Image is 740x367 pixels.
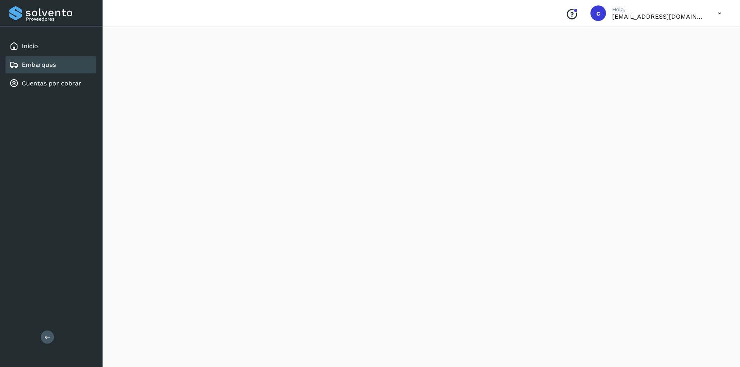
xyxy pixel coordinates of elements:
[22,80,81,87] a: Cuentas por cobrar
[22,61,56,68] a: Embarques
[612,6,705,13] p: Hola,
[26,16,93,22] p: Proveedores
[5,38,96,55] div: Inicio
[5,56,96,73] div: Embarques
[612,13,705,20] p: cuentas3@enlacesmet.com.mx
[5,75,96,92] div: Cuentas por cobrar
[22,42,38,50] a: Inicio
